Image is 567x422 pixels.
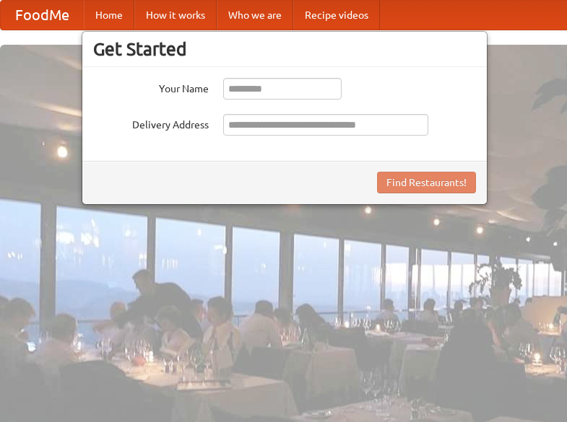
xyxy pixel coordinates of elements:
[217,1,293,30] a: Who we are
[84,1,134,30] a: Home
[377,172,476,193] button: Find Restaurants!
[1,1,84,30] a: FoodMe
[93,38,476,60] h3: Get Started
[93,78,209,96] label: Your Name
[93,114,209,132] label: Delivery Address
[134,1,217,30] a: How it works
[293,1,380,30] a: Recipe videos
